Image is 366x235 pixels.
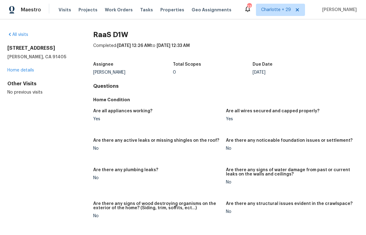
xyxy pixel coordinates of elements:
div: No [93,176,221,180]
h5: Are there any signs of wood destroying organisms on the exterior of the home? (Siding, trim, soff... [93,202,221,210]
h5: Are there any structural issues evident in the crawlspace? [226,202,353,206]
h5: Due Date [253,62,273,67]
span: [DATE] 12:26 AM [117,44,151,48]
div: No [226,210,354,214]
h2: RaaS D1W [93,32,359,38]
div: Other Visits [7,81,74,87]
h5: Are all wires secured and capped properly? [226,109,319,113]
span: Properties [160,7,184,13]
div: [PERSON_NAME] [93,70,173,75]
span: Tasks [140,8,153,12]
div: No [226,180,354,184]
div: Yes [93,117,221,121]
h5: Are all appliances working? [93,109,152,113]
div: Completed: to [93,43,359,59]
h5: Are there any plumbing leaks? [93,168,158,172]
span: [DATE] 12:33 AM [157,44,190,48]
div: No [226,146,354,151]
div: 0 [173,70,253,75]
h5: Home Condition [93,97,359,103]
span: Work Orders [105,7,133,13]
div: No [93,214,221,218]
h5: Are there any signs of water damage from past or current leaks on the walls and ceilings? [226,168,354,176]
div: 331 [247,4,251,10]
h5: Are there any active leaks or missing shingles on the roof? [93,138,219,143]
h5: [PERSON_NAME], CA 91405 [7,54,74,60]
a: All visits [7,33,28,37]
span: Charlotte + 29 [261,7,291,13]
div: [DATE] [253,70,332,75]
h5: Are there any noticeable foundation issues or settlement? [226,138,353,143]
span: Projects [78,7,97,13]
h2: [STREET_ADDRESS] [7,45,74,51]
h5: Total Scopes [173,62,201,67]
span: Visits [59,7,71,13]
div: Yes [226,117,354,121]
span: Geo Assignments [192,7,231,13]
h4: Questions [93,83,359,89]
span: Maestro [21,7,41,13]
a: Home details [7,68,34,72]
span: [PERSON_NAME] [320,7,357,13]
div: No [93,146,221,151]
span: No previous visits [7,90,43,94]
h5: Assignee [93,62,113,67]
